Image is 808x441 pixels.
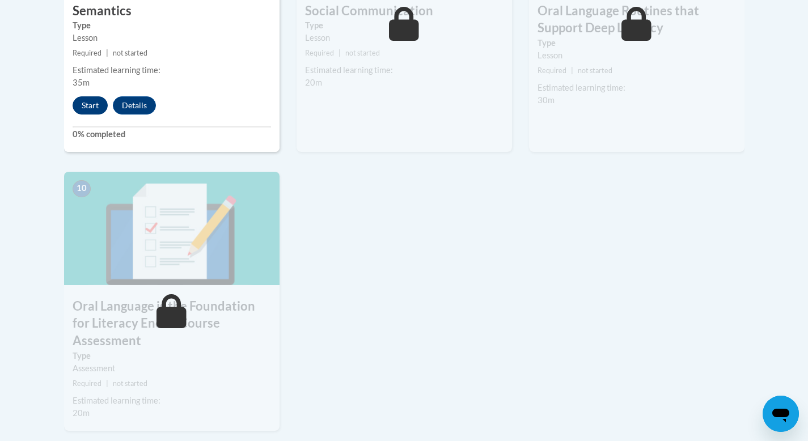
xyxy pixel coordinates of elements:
[73,78,90,87] span: 35m
[73,128,271,141] label: 0% completed
[73,395,271,407] div: Estimated learning time:
[538,66,566,75] span: Required
[538,82,736,94] div: Estimated learning time:
[305,32,504,44] div: Lesson
[571,66,573,75] span: |
[73,180,91,197] span: 10
[538,37,736,49] label: Type
[73,64,271,77] div: Estimated learning time:
[73,32,271,44] div: Lesson
[73,362,271,375] div: Assessment
[339,49,341,57] span: |
[73,96,108,115] button: Start
[106,379,108,388] span: |
[113,379,147,388] span: not started
[578,66,612,75] span: not started
[73,379,101,388] span: Required
[64,172,280,285] img: Course Image
[538,95,555,105] span: 30m
[64,2,280,20] h3: Semantics
[113,96,156,115] button: Details
[763,396,799,432] iframe: Button to launch messaging window
[106,49,108,57] span: |
[113,49,147,57] span: not started
[305,64,504,77] div: Estimated learning time:
[73,49,101,57] span: Required
[305,49,334,57] span: Required
[73,350,271,362] label: Type
[64,298,280,350] h3: Oral Language is the Foundation for Literacy End of Course Assessment
[305,19,504,32] label: Type
[305,78,322,87] span: 20m
[529,2,744,37] h3: Oral Language Routines that Support Deep Literacy
[297,2,512,20] h3: Social Communication
[73,19,271,32] label: Type
[538,49,736,62] div: Lesson
[345,49,380,57] span: not started
[73,408,90,418] span: 20m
